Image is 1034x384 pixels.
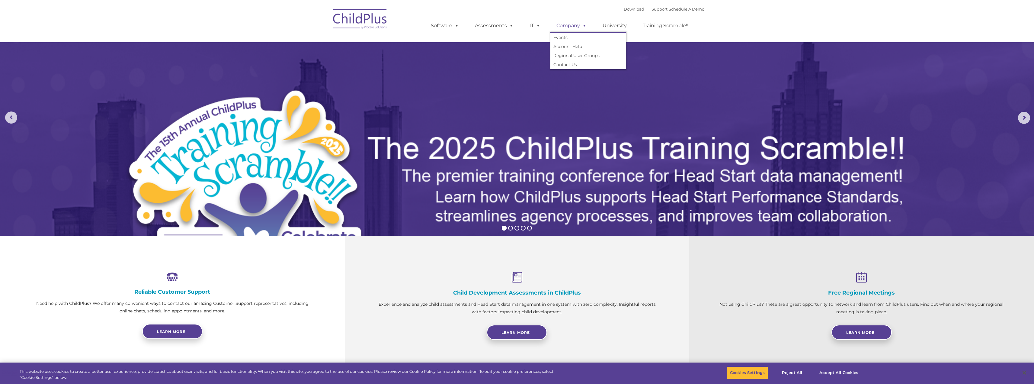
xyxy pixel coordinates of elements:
[142,324,203,339] a: Learn more
[651,7,667,11] a: Support
[846,330,875,335] span: Learn More
[425,20,465,32] a: Software
[157,329,185,334] span: Learn more
[20,369,569,380] div: This website uses cookies to create a better user experience, provide statistics about user visit...
[550,20,593,32] a: Company
[816,366,862,379] button: Accept All Cookies
[669,7,704,11] a: Schedule A Demo
[637,20,694,32] a: Training Scramble!!
[84,65,110,69] span: Phone number
[831,325,892,340] a: Learn More
[624,7,704,11] font: |
[727,366,768,379] button: Cookies Settings
[624,7,644,11] a: Download
[1018,366,1031,379] button: Close
[30,300,315,315] p: Need help with ChildPlus? We offer many convenient ways to contact our amazing Customer Support r...
[550,51,626,60] a: Regional User Groups
[375,289,659,296] h4: Child Development Assessments in ChildPlus
[30,289,315,295] h4: Reliable Customer Support
[773,366,811,379] button: Reject All
[330,5,390,35] img: ChildPlus by Procare Solutions
[487,325,547,340] a: Learn More
[597,20,633,32] a: University
[84,40,102,44] span: Last name
[719,301,1004,316] p: Not using ChildPlus? These are a great opportunity to network and learn from ChildPlus users. Fin...
[375,301,659,316] p: Experience and analyze child assessments and Head Start data management in one system with zero c...
[523,20,546,32] a: IT
[550,60,626,69] a: Contact Us
[469,20,520,32] a: Assessments
[550,42,626,51] a: Account Help
[501,330,530,335] span: Learn More
[550,33,626,42] a: Events
[719,289,1004,296] h4: Free Regional Meetings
